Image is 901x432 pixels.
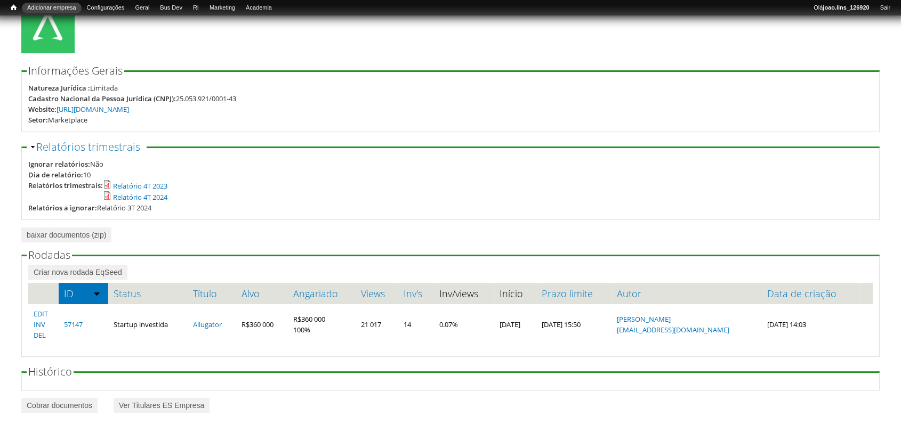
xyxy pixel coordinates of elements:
[240,3,277,13] a: Academia
[11,4,17,11] span: Início
[188,3,204,13] a: RI
[103,180,111,189] img: application/pdf
[28,115,48,125] div: Setor:
[57,104,129,114] a: [URL][DOMAIN_NAME]
[762,304,859,345] td: [DATE] 14:03
[28,248,70,262] span: Rodadas
[617,314,671,324] a: [PERSON_NAME]
[398,304,434,345] td: 14
[90,83,118,93] div: Limitada
[114,398,210,413] a: Ver Titulares ES Empresa
[82,3,130,13] a: Configurações
[130,3,155,13] a: Geral
[90,159,103,169] div: Não
[28,180,103,191] div: Relatórios trimestrais:
[83,169,91,180] div: 10
[193,288,230,299] a: Título
[242,288,283,299] a: Alvo
[21,227,111,242] a: baixar documentos (zip)
[36,140,140,154] a: Relatórios trimestrais
[93,290,100,297] img: ordem crescente
[361,288,392,299] a: Views
[434,304,495,345] td: 0.07%
[767,288,854,299] a: Data de criação
[103,191,111,200] img: application/pdf
[293,288,350,299] a: Angariado
[28,83,90,93] div: Natureza Jurídica :
[204,3,240,13] a: Marketing
[494,283,536,304] th: Início
[823,4,869,11] strong: joao.lins_126920
[193,320,222,329] a: Allugator
[113,181,167,191] a: Relatório 4T 2023
[114,288,182,299] a: Status
[356,304,398,345] td: 21 017
[28,202,97,213] div: Relatórios a ignorar:
[542,320,581,329] span: [DATE] 15:50
[28,93,176,104] div: Cadastro Nacional da Pessoa Jurídica (CNPJ):
[34,330,46,340] a: DEL
[434,283,495,304] th: Inv/views
[176,93,236,104] div: 25.053.921/0001-43
[22,3,82,13] a: Adicionar empresa
[500,320,520,329] span: [DATE]
[404,288,429,299] a: Inv's
[5,3,22,13] a: Início
[808,3,874,13] a: Olájoao.lins_126920
[28,169,83,180] div: Dia de relatório:
[48,115,87,125] div: Marketplace
[113,192,167,202] a: Relatório 4T 2024
[97,202,151,213] div: Relatório 3T 2024
[64,288,103,299] a: ID
[874,3,896,13] a: Sair
[21,398,98,413] a: Cobrar documentos
[34,320,45,329] a: INV
[28,63,123,78] span: Informações Gerais
[28,159,90,169] div: Ignorar relatórios:
[617,325,729,335] a: [EMAIL_ADDRESS][DOMAIN_NAME]
[28,364,72,379] span: Histórico
[236,304,288,345] td: R$360 000
[34,309,48,319] a: EDIT
[28,265,127,280] a: Criar nova rodada EqSeed
[155,3,188,13] a: Bus Dev
[288,304,356,345] td: R$360 000 100%
[64,320,83,329] a: 57147
[28,104,57,115] div: Website:
[617,288,757,299] a: Autor
[108,304,188,345] td: Startup investida
[542,288,607,299] a: Prazo limite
